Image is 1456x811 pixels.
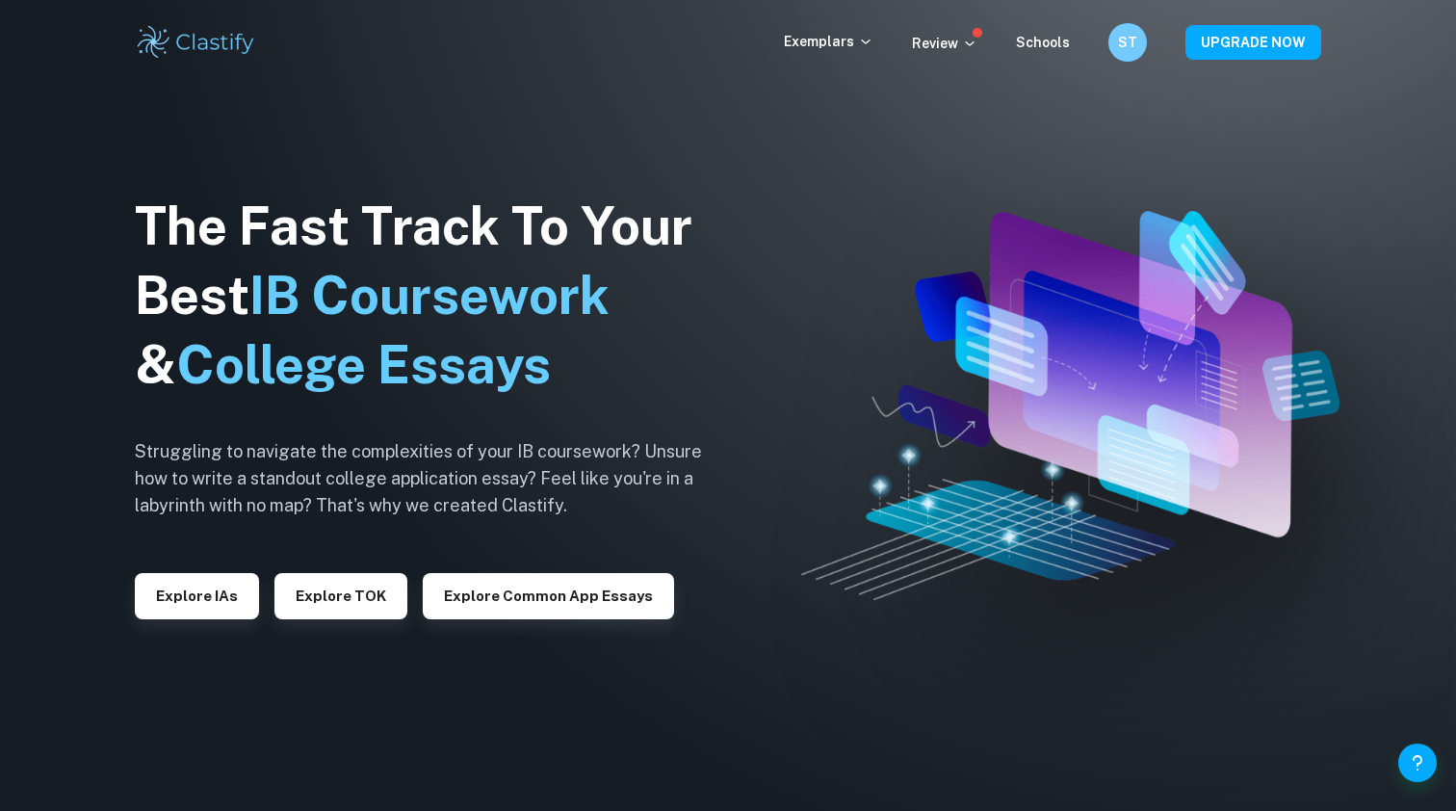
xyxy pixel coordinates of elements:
[1016,35,1070,50] a: Schools
[1398,744,1437,782] button: Help and Feedback
[135,586,259,604] a: Explore IAs
[135,23,257,62] img: Clastify logo
[912,33,977,54] p: Review
[274,573,407,619] button: Explore TOK
[249,265,610,326] span: IB Coursework
[274,586,407,604] a: Explore TOK
[801,211,1339,600] img: Clastify hero
[423,573,674,619] button: Explore Common App essays
[423,586,674,604] a: Explore Common App essays
[1185,25,1321,60] button: UPGRADE NOW
[176,334,551,395] span: College Essays
[135,573,259,619] button: Explore IAs
[135,438,732,519] h6: Struggling to navigate the complexities of your IB coursework? Unsure how to write a standout col...
[135,192,732,400] h1: The Fast Track To Your Best &
[1108,23,1147,62] button: ST
[784,31,873,52] p: Exemplars
[1117,32,1139,53] h6: ST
